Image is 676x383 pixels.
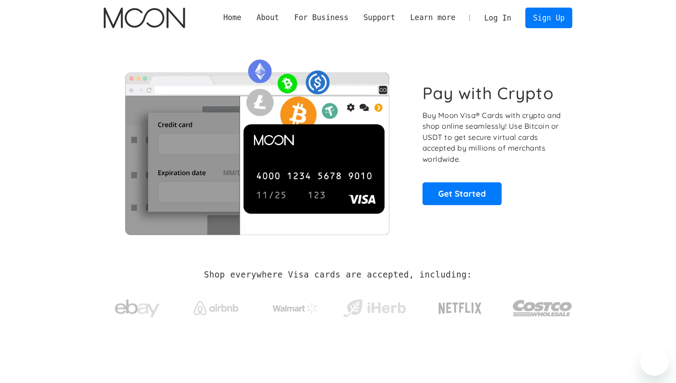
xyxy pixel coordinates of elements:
[257,12,279,23] div: About
[216,12,249,23] a: Home
[204,270,472,280] h2: Shop everywhere Visa cards are accepted, including:
[194,301,238,315] img: Airbnb
[422,83,554,103] h1: Pay with Crypto
[403,12,463,23] div: Learn more
[249,12,287,23] div: About
[477,8,519,28] a: Log In
[356,12,402,23] div: Support
[341,288,408,324] a: iHerb
[420,288,500,324] a: Netflix
[183,292,249,320] a: Airbnb
[262,294,329,318] a: Walmart
[422,182,502,205] a: Get Started
[104,8,185,28] img: Moon Logo
[273,303,317,314] img: Walmart
[341,297,408,320] img: iHerb
[104,53,410,235] img: Moon Cards let you spend your crypto anywhere Visa is accepted.
[115,295,160,323] img: ebay
[512,282,572,329] a: Costco
[422,110,562,165] p: Buy Moon Visa® Cards with crypto and shop online seamlessly! Use Bitcoin or USDT to get secure vi...
[438,297,482,320] img: Netflix
[104,286,170,327] a: ebay
[640,347,669,376] iframe: Button to launch messaging window
[287,12,356,23] div: For Business
[525,8,572,28] a: Sign Up
[363,12,395,23] div: Support
[294,12,348,23] div: For Business
[104,8,185,28] a: home
[410,12,455,23] div: Learn more
[512,291,572,325] img: Costco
